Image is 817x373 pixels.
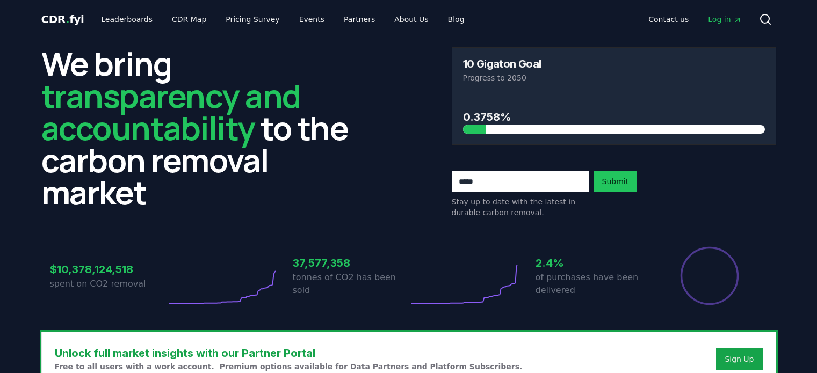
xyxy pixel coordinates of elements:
[92,10,161,29] a: Leaderboards
[725,354,754,364] a: Sign Up
[463,109,765,125] h3: 0.3758%
[386,10,437,29] a: About Us
[536,255,652,271] h3: 2.4%
[55,361,523,372] p: Free to all users with a work account. Premium options available for Data Partners and Platform S...
[41,13,84,26] span: CDR fyi
[679,246,740,306] div: Percentage of sales delivered
[66,13,69,26] span: .
[439,10,473,29] a: Blog
[716,348,762,370] button: Sign Up
[594,171,638,192] button: Submit
[536,271,652,297] p: of purchases have been delivered
[41,12,84,27] a: CDR.fyi
[452,196,589,218] p: Stay up to date with the latest in durable carbon removal.
[708,14,741,25] span: Log in
[217,10,288,29] a: Pricing Survey
[92,10,473,29] nav: Main
[50,277,166,290] p: spent on CO2 removal
[293,271,409,297] p: tonnes of CO2 has been sold
[55,345,523,361] h3: Unlock full market insights with our Partner Portal
[640,10,750,29] nav: Main
[41,74,301,150] span: transparency and accountability
[50,261,166,277] h3: $10,378,124,518
[163,10,215,29] a: CDR Map
[41,47,366,208] h2: We bring to the carbon removal market
[640,10,697,29] a: Contact us
[291,10,333,29] a: Events
[293,255,409,271] h3: 37,577,358
[699,10,750,29] a: Log in
[463,72,765,83] p: Progress to 2050
[335,10,384,29] a: Partners
[463,58,541,69] h3: 10 Gigaton Goal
